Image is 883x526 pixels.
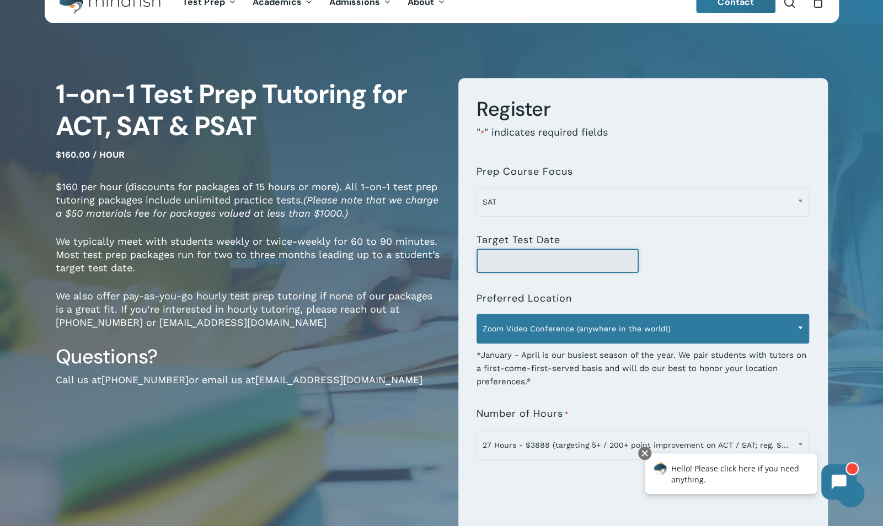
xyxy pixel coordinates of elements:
span: $160.00 / hour [56,149,125,160]
span: Zoom Video Conference (anywhere in the world!) [477,317,809,340]
p: $160 per hour (discounts for packages of 15 hours or more). All 1-on-1 test prep tutoring package... [56,180,442,235]
label: Prep Course Focus [477,166,573,177]
h3: Register [477,96,809,122]
p: We typically meet with students weekly or twice-weekly for 60 to 90 minutes. Most test prep packa... [56,235,442,289]
a: [EMAIL_ADDRESS][DOMAIN_NAME] [255,374,422,385]
label: Preferred Location [477,293,572,304]
div: *January - April is our busiest season of the year. We pair students with tutors on a first-come-... [477,341,809,388]
p: " " indicates required fields [477,126,809,155]
iframe: reCAPTCHA [477,466,644,509]
h1: 1-on-1 Test Prep Tutoring for ACT, SAT & PSAT [56,78,442,142]
em: (Please note that we charge a $50 materials fee for packages valued at less than $1000.) [56,194,438,219]
h3: Questions? [56,344,442,369]
p: We also offer pay-as-you-go hourly test prep tutoring if none of our packages is a great fit. If ... [56,289,442,344]
span: 27 Hours - $3888 (targeting 5+ / 200+ point improvement on ACT / SAT; reg. $4320) [477,433,809,457]
span: SAT [477,190,809,213]
span: Zoom Video Conference (anywhere in the world!) [477,314,809,343]
span: 27 Hours - $3888 (targeting 5+ / 200+ point improvement on ACT / SAT; reg. $4320) [477,430,809,460]
label: Target Test Date [477,234,560,245]
iframe: Chatbot [633,444,868,511]
label: Number of Hours [477,408,569,420]
span: SAT [477,187,809,217]
a: [PHONE_NUMBER] [101,374,189,385]
p: Call us at or email us at [56,373,442,401]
